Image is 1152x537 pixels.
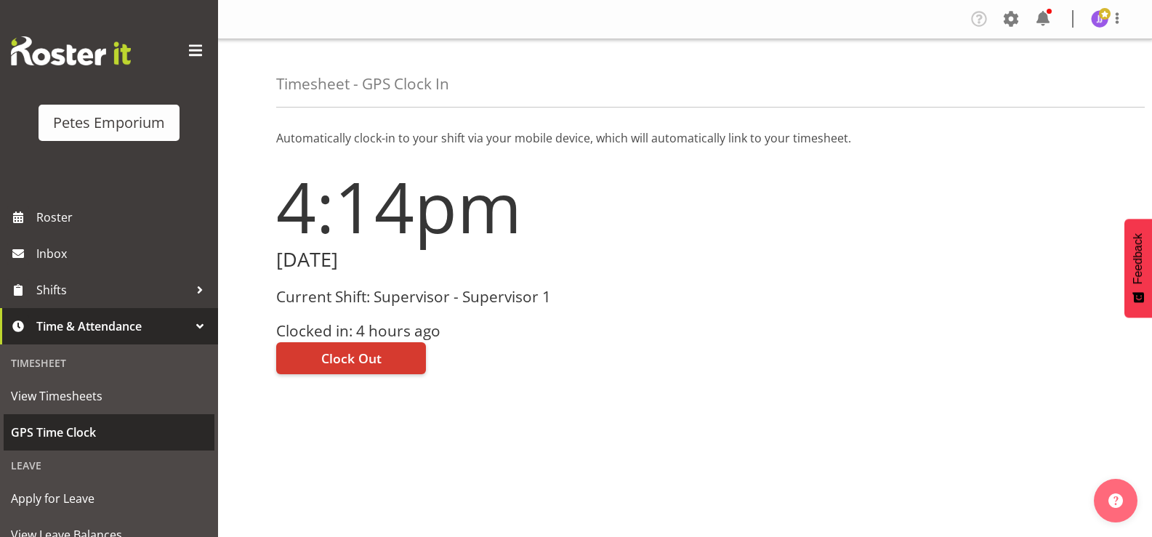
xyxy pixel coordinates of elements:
[1091,10,1108,28] img: janelle-jonkers702.jpg
[1132,233,1145,284] span: Feedback
[276,129,1094,147] p: Automatically clock-in to your shift via your mobile device, which will automatically link to you...
[276,288,677,305] h3: Current Shift: Supervisor - Supervisor 1
[36,206,211,228] span: Roster
[4,348,214,378] div: Timesheet
[11,36,131,65] img: Rosterit website logo
[276,167,677,246] h1: 4:14pm
[276,323,677,339] h3: Clocked in: 4 hours ago
[53,112,165,134] div: Petes Emporium
[4,480,214,517] a: Apply for Leave
[4,378,214,414] a: View Timesheets
[36,243,211,265] span: Inbox
[276,342,426,374] button: Clock Out
[276,76,449,92] h4: Timesheet - GPS Clock In
[11,385,207,407] span: View Timesheets
[36,279,189,301] span: Shifts
[11,488,207,509] span: Apply for Leave
[11,421,207,443] span: GPS Time Clock
[1124,219,1152,318] button: Feedback - Show survey
[36,315,189,337] span: Time & Attendance
[1108,493,1123,508] img: help-xxl-2.png
[4,414,214,451] a: GPS Time Clock
[276,249,677,271] h2: [DATE]
[4,451,214,480] div: Leave
[321,349,382,368] span: Clock Out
